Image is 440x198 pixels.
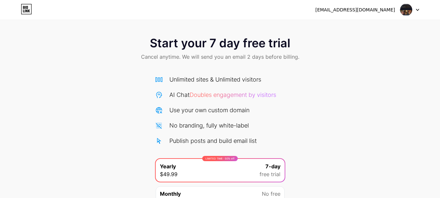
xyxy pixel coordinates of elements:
[160,162,176,170] span: Yearly
[262,190,280,198] span: No free
[265,162,280,170] span: 7-day
[160,170,177,178] span: $49.99
[160,190,181,198] span: Monthly
[169,90,276,99] div: AI Chat
[260,170,280,178] span: free trial
[141,53,299,61] span: Cancel anytime. We will send you an email 2 days before billing.
[169,106,249,114] div: Use your own custom domain
[169,75,261,84] div: Unlimited sites & Unlimited visitors
[169,136,257,145] div: Publish posts and build email list
[169,121,249,130] div: No branding, fully white-label
[202,156,238,161] div: LIMITED TIME : 50% off
[315,7,395,13] div: [EMAIL_ADDRESS][DOMAIN_NAME]
[150,37,290,50] span: Start your 7 day free trial
[190,91,276,98] span: Doubles engagement by visitors
[400,4,412,16] img: VHOP Vinhome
